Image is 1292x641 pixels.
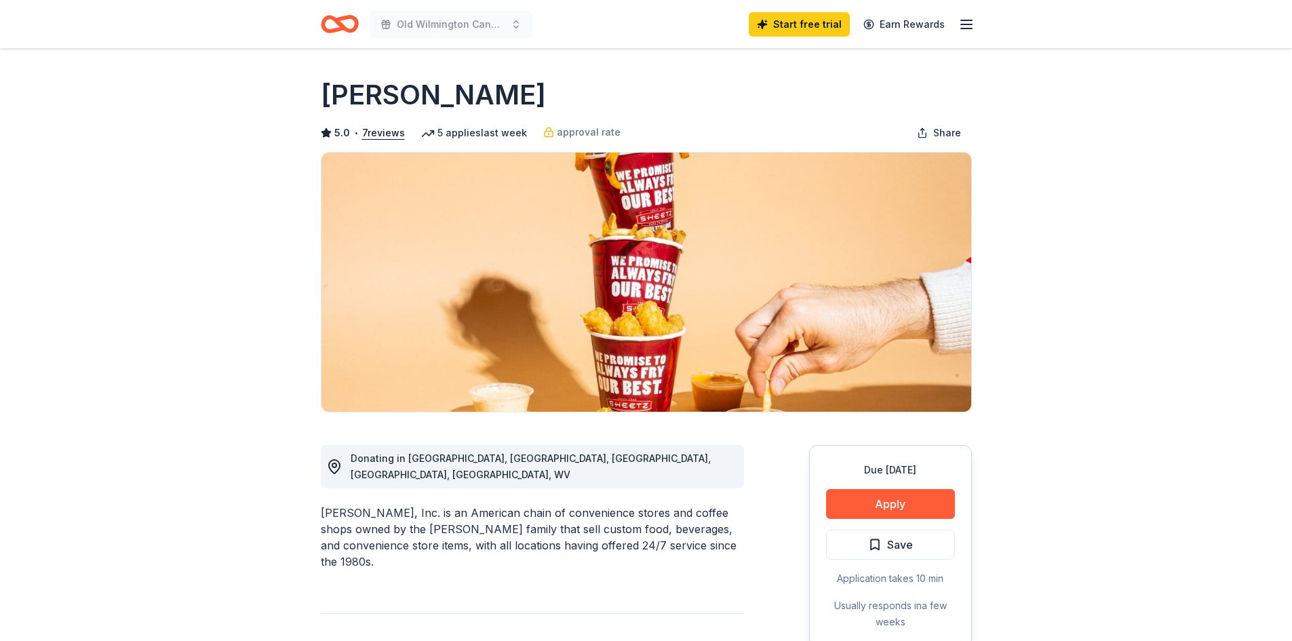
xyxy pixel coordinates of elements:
span: Share [933,125,961,141]
div: [PERSON_NAME], Inc. is an American chain of convenience stores and coffee shops owned by the [PER... [321,505,744,570]
h1: [PERSON_NAME] [321,76,546,114]
img: Image for Sheetz [321,153,971,412]
a: Earn Rewards [855,12,953,37]
button: Share [906,119,972,147]
span: Old Wilmington Candlelight Tour [397,16,505,33]
a: Home [321,8,359,40]
span: • [353,128,358,138]
button: Save [826,530,955,560]
span: 5.0 [334,125,350,141]
button: Old Wilmington Candlelight Tour [370,11,532,38]
button: 7reviews [362,125,405,141]
span: approval rate [557,124,621,140]
div: Due [DATE] [826,462,955,478]
div: 5 applies last week [421,125,527,141]
span: Save [887,536,913,553]
a: approval rate [543,124,621,140]
a: Start free trial [749,12,850,37]
button: Apply [826,489,955,519]
div: Application takes 10 min [826,570,955,587]
div: Usually responds in a few weeks [826,598,955,630]
span: Donating in [GEOGRAPHIC_DATA], [GEOGRAPHIC_DATA], [GEOGRAPHIC_DATA], [GEOGRAPHIC_DATA], [GEOGRAPH... [351,452,711,480]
